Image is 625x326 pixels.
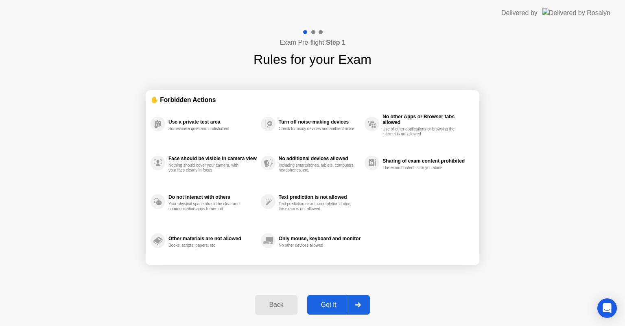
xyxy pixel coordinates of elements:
[168,202,245,211] div: Your physical space should be clear and communication apps turned off
[253,50,372,69] h1: Rules for your Exam
[326,39,345,46] b: Step 1
[168,156,257,161] div: Face should be visible in camera view
[168,163,245,173] div: Nothing should cover your camera, with your face clearly in focus
[151,95,474,104] div: ✋ Forbidden Actions
[280,38,345,48] h4: Exam Pre-flight:
[255,295,297,315] button: Back
[258,301,295,309] div: Back
[279,243,356,248] div: No other devices allowed
[542,8,610,17] img: Delivered by Rosalyn
[168,194,257,200] div: Do not interact with others
[168,126,245,131] div: Somewhere quiet and undisturbed
[279,194,361,200] div: Text prediction is not allowed
[382,165,459,170] div: The exam content is for you alone
[279,236,361,241] div: Only mouse, keyboard and monitor
[279,126,356,131] div: Check for noisy devices and ambient noise
[597,298,617,318] div: Open Intercom Messenger
[382,158,470,164] div: Sharing of exam content prohibited
[310,301,348,309] div: Got it
[279,119,361,125] div: Turn off noise-making devices
[168,119,257,125] div: Use a private test area
[382,114,470,125] div: No other Apps or Browser tabs allowed
[307,295,370,315] button: Got it
[501,8,538,18] div: Delivered by
[279,202,356,211] div: Text prediction or auto-completion during the exam is not allowed
[168,236,257,241] div: Other materials are not allowed
[168,243,245,248] div: Books, scripts, papers, etc
[382,127,459,137] div: Use of other applications or browsing the internet is not allowed
[279,156,361,161] div: No additional devices allowed
[279,163,356,173] div: Including smartphones, tablets, computers, headphones, etc.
